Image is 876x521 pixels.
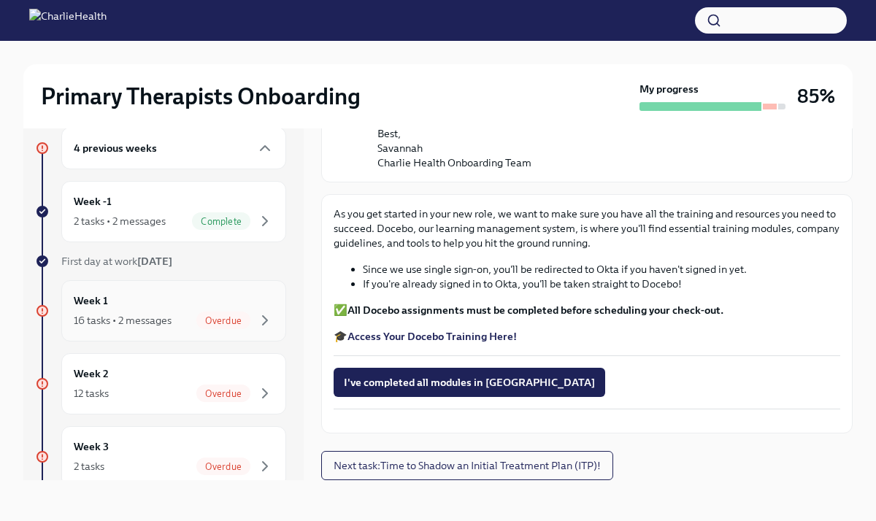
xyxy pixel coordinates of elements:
button: I've completed all modules in [GEOGRAPHIC_DATA] [334,368,605,397]
span: Overdue [196,315,250,326]
p: 🎓 [334,329,840,344]
a: First day at work[DATE] [35,254,286,269]
div: 2 tasks [74,459,104,474]
h6: 4 previous weeks [74,140,157,156]
a: Week -12 tasks • 2 messagesComplete [35,181,286,242]
h6: Week 1 [74,293,108,309]
li: If you're already signed in to Okta, you'll be taken straight to Docebo! [363,277,840,291]
span: Next task : Time to Shadow an Initial Treatment Plan (ITP)! [334,458,601,473]
strong: [DATE] [137,255,172,268]
p: As you get started in your new role, we want to make sure you have all the training and resources... [334,207,840,250]
a: Week 212 tasksOverdue [35,353,286,414]
p: Best, Savannah Charlie Health Onboarding Team [377,126,817,170]
strong: My progress [639,82,699,96]
strong: All Docebo assignments must be completed before scheduling your check-out. [347,304,723,317]
span: Complete [192,216,250,227]
h2: Primary Therapists Onboarding [41,82,361,111]
div: 16 tasks • 2 messages [74,313,172,328]
h3: 85% [797,83,835,109]
span: I've completed all modules in [GEOGRAPHIC_DATA] [344,375,595,390]
span: Overdue [196,461,250,472]
div: 12 tasks [74,386,109,401]
div: 4 previous weeks [61,127,286,169]
span: Overdue [196,388,250,399]
span: First day at work [61,255,172,268]
a: Access Your Docebo Training Here! [347,330,517,343]
div: 2 tasks • 2 messages [74,214,166,228]
a: Week 116 tasks • 2 messagesOverdue [35,280,286,341]
img: CharlieHealth [29,9,107,32]
h6: Week 3 [74,439,109,455]
h6: Week -1 [74,193,112,209]
button: Next task:Time to Shadow an Initial Treatment Plan (ITP)! [321,451,613,480]
h6: Week 2 [74,366,109,382]
a: Week 32 tasksOverdue [35,426,286,487]
li: Since we use single sign-on, you'll be redirected to Okta if you haven't signed in yet. [363,262,840,277]
p: ✅ [334,303,840,317]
